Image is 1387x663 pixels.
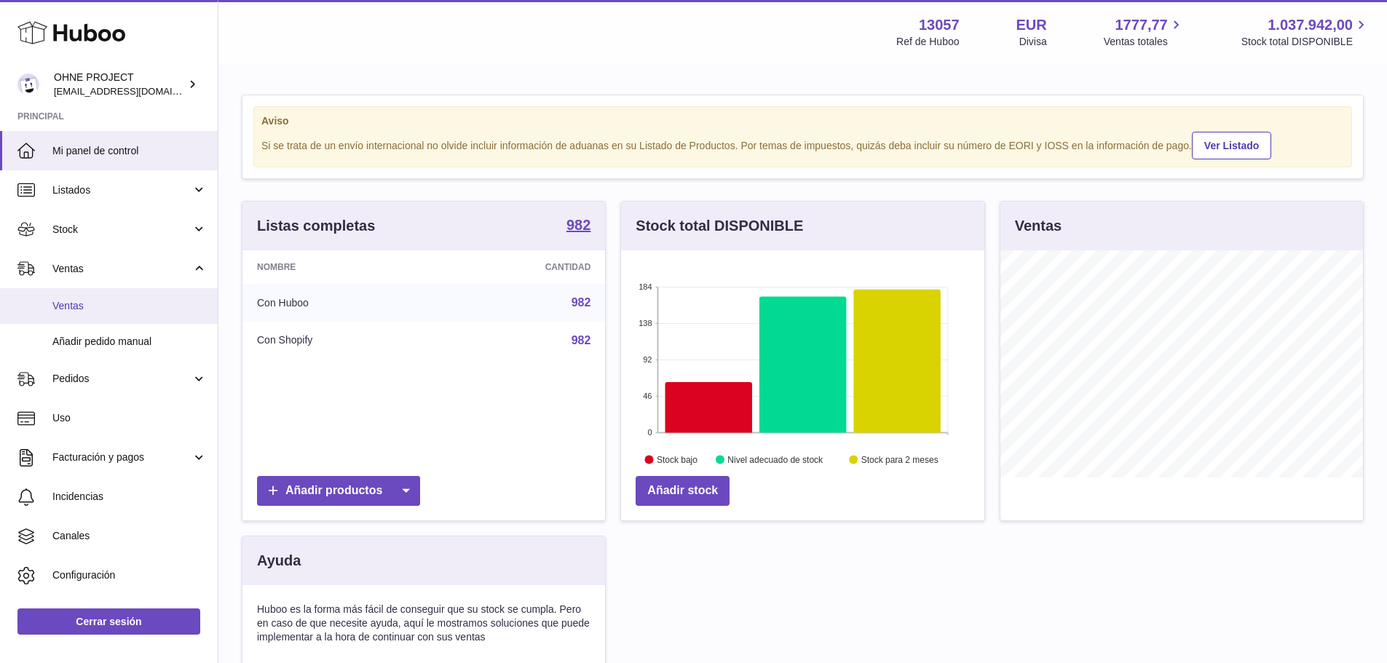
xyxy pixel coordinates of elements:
span: Añadir pedido manual [52,335,207,349]
text: 92 [644,355,652,364]
span: [EMAIL_ADDRESS][DOMAIN_NAME] [54,85,214,97]
span: Canales [52,529,207,543]
a: 982 [572,296,591,309]
a: Añadir productos [257,476,420,506]
span: Ventas [52,299,207,313]
strong: 982 [566,218,590,232]
text: Nivel adecuado de stock [728,455,824,465]
span: Mi panel de control [52,144,207,158]
strong: Aviso [261,114,1344,128]
a: 1.037.942,00 Stock total DISPONIBLE [1241,15,1370,49]
span: Stock [52,223,191,237]
span: Configuración [52,568,207,582]
a: 982 [566,218,590,235]
span: Listados [52,183,191,197]
text: Stock bajo [657,455,698,465]
text: 0 [648,428,652,437]
h3: Ayuda [257,551,301,571]
span: Ventas totales [1104,35,1185,49]
h3: Stock total DISPONIBLE [636,216,803,236]
p: Huboo es la forma más fácil de conseguir que su stock se cumpla. Pero en caso de que necesite ayu... [257,603,590,644]
text: 46 [644,392,652,400]
a: Añadir stock [636,476,730,506]
h3: Listas completas [257,216,375,236]
td: Con Shopify [242,322,435,360]
text: 138 [639,319,652,327]
span: Uso [52,411,207,425]
h3: Ventas [1015,216,1062,236]
strong: 13057 [919,15,960,35]
text: Stock para 2 meses [861,455,939,465]
th: Cantidad [435,250,606,284]
a: Ver Listado [1192,132,1271,159]
td: Con Huboo [242,284,435,322]
a: Cerrar sesión [17,608,200,635]
text: 184 [639,282,652,291]
span: 1777,77 [1115,15,1167,35]
span: 1.037.942,00 [1268,15,1353,35]
div: Ref de Huboo [896,35,959,49]
div: Si se trata de un envío internacional no olvide incluir información de aduanas en su Listado de P... [261,130,1344,159]
strong: EUR [1016,15,1047,35]
img: internalAdmin-13057@internal.huboo.com [17,74,39,95]
span: Incidencias [52,490,207,504]
div: OHNE PROJECT [54,71,185,98]
div: Divisa [1019,35,1047,49]
span: Ventas [52,262,191,276]
span: Pedidos [52,372,191,386]
span: Facturación y pagos [52,450,191,464]
th: Nombre [242,250,435,284]
a: 1777,77 Ventas totales [1104,15,1185,49]
a: 982 [572,334,591,346]
span: Stock total DISPONIBLE [1241,35,1370,49]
